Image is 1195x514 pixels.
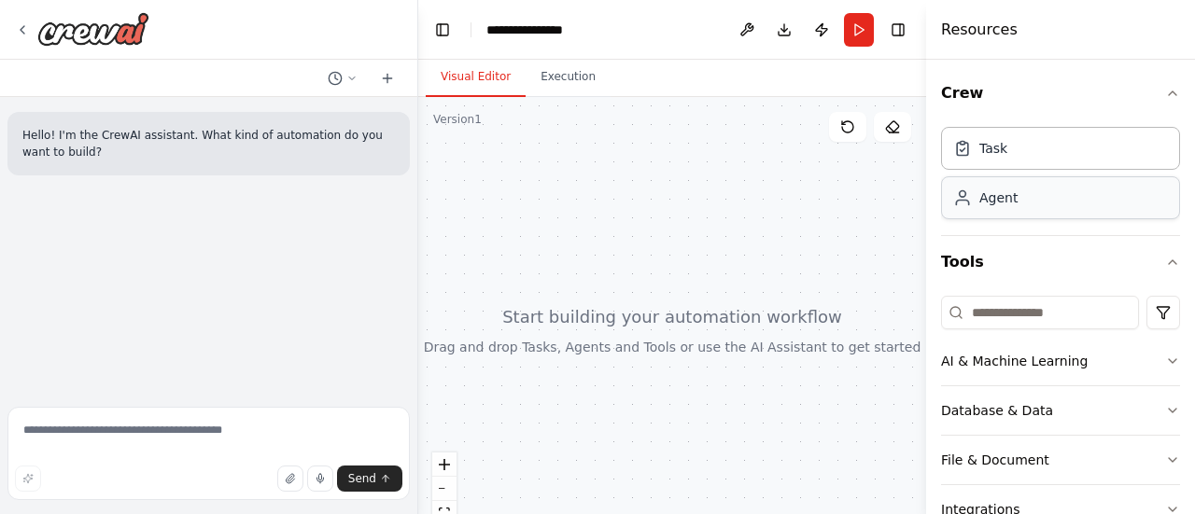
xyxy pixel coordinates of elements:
[941,436,1180,484] button: File & Document
[941,401,1053,420] div: Database & Data
[885,17,911,43] button: Hide right sidebar
[426,58,526,97] button: Visual Editor
[941,236,1180,288] button: Tools
[526,58,611,97] button: Execution
[307,465,333,492] button: Click to speak your automation idea
[15,465,41,492] button: Improve this prompt
[320,67,365,90] button: Switch to previous chat
[486,21,580,39] nav: breadcrumb
[941,67,1180,119] button: Crew
[941,337,1180,385] button: AI & Machine Learning
[337,465,402,492] button: Send
[432,452,457,477] button: zoom in
[433,112,482,127] div: Version 1
[979,139,1007,158] div: Task
[941,386,1180,435] button: Database & Data
[941,19,1018,41] h4: Resources
[941,451,1049,469] div: File & Document
[348,471,376,486] span: Send
[37,12,149,46] img: Logo
[941,352,1088,370] div: AI & Machine Learning
[373,67,402,90] button: Start a new chat
[429,17,456,43] button: Hide left sidebar
[22,127,395,160] p: Hello! I'm the CrewAI assistant. What kind of automation do you want to build?
[432,477,457,501] button: zoom out
[979,188,1018,207] div: Agent
[277,465,303,492] button: Upload files
[941,119,1180,235] div: Crew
